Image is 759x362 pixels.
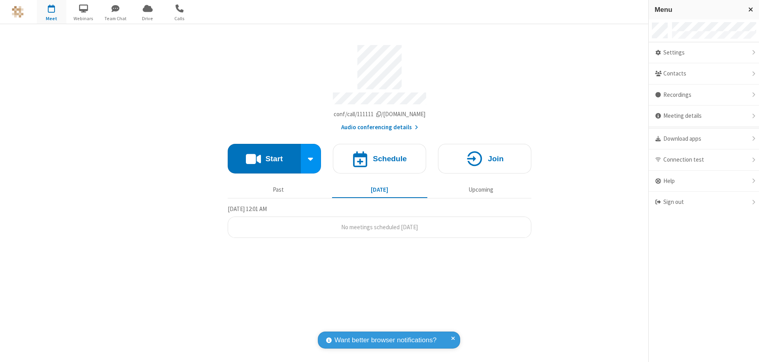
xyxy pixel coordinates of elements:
section: Today's Meetings [228,204,531,238]
button: Start [228,144,301,173]
div: Contacts [649,63,759,85]
span: Want better browser notifications? [334,335,436,345]
div: Help [649,171,759,192]
h3: Menu [655,6,741,13]
span: Drive [133,15,162,22]
div: Settings [649,42,759,64]
h4: Join [488,155,504,162]
span: Copy my meeting room link [334,110,426,118]
span: Meet [37,15,66,22]
button: Past [231,182,326,197]
button: Copy my meeting room linkCopy my meeting room link [334,110,426,119]
button: Schedule [333,144,426,173]
span: Webinars [69,15,98,22]
button: Join [438,144,531,173]
div: Recordings [649,85,759,106]
span: [DATE] 12:01 AM [228,205,267,213]
span: No meetings scheduled [DATE] [341,223,418,231]
h4: Schedule [373,155,407,162]
div: Start conference options [301,144,321,173]
div: Meeting details [649,106,759,127]
section: Account details [228,39,531,132]
div: Download apps [649,128,759,150]
button: Upcoming [433,182,529,197]
button: [DATE] [332,182,427,197]
div: Connection test [649,149,759,171]
h4: Start [265,155,283,162]
span: Calls [165,15,194,22]
span: Team Chat [101,15,130,22]
img: QA Selenium DO NOT DELETE OR CHANGE [12,6,24,18]
div: Sign out [649,192,759,213]
button: Audio conferencing details [341,123,418,132]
